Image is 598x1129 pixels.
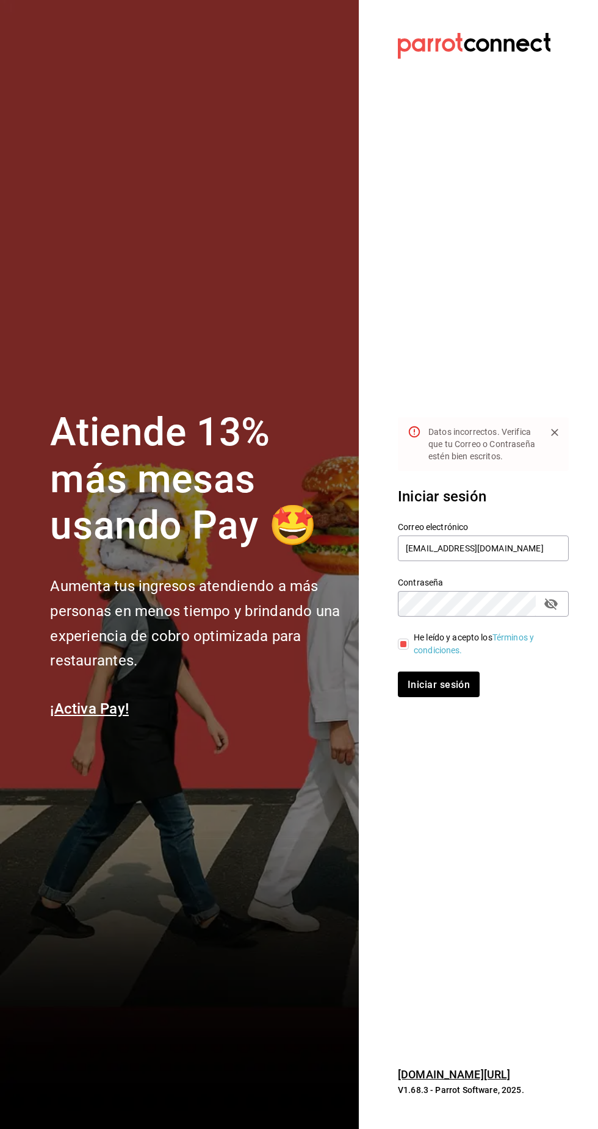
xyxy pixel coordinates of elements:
[408,678,470,690] font: Iniciar sesión
[428,427,535,461] font: Datos incorrectos. Verifica que tu Correo o Contraseña estén bien escritos.
[50,700,129,717] a: ¡Activa Pay!
[398,672,480,697] button: Iniciar sesión
[398,1068,510,1081] a: [DOMAIN_NAME][URL]
[546,423,564,442] button: Cerca
[398,536,569,561] input: Ingresa tu correo electrónico
[398,488,486,505] font: Iniciar sesión
[50,409,317,549] font: Atiende 13% más mesas usando Pay 🤩
[398,523,468,532] font: Correo electrónico
[398,578,443,588] font: Contraseña
[541,593,561,614] button: campo de contraseña
[50,578,340,669] font: Aumenta tus ingresos atendiendo a más personas en menos tiempo y brindando una experiencia de cob...
[398,1085,524,1095] font: V1.68.3 - Parrot Software, 2025.
[414,633,492,642] font: He leído y acepto los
